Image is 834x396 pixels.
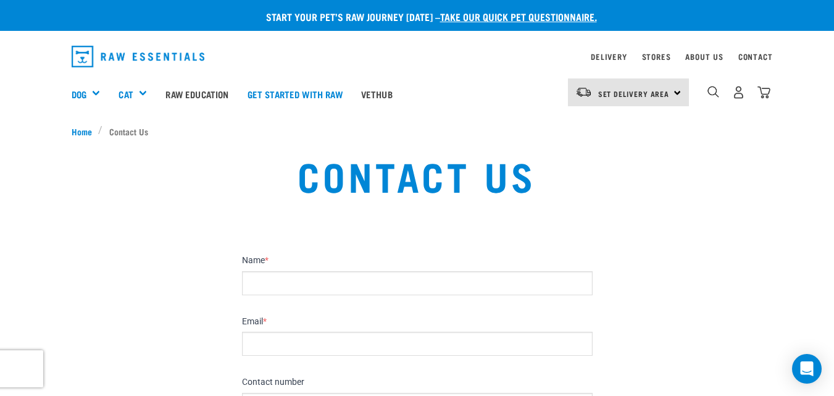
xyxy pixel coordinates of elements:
a: take our quick pet questionnaire. [440,14,597,19]
a: Raw Education [156,69,238,119]
div: Open Intercom Messenger [792,354,822,384]
a: Dog [72,87,86,101]
a: Contact [738,54,773,59]
a: Home [72,125,99,138]
a: Stores [642,54,671,59]
img: home-icon@2x.png [757,86,770,99]
a: Vethub [352,69,402,119]
label: Email [242,316,593,327]
a: Delivery [591,54,627,59]
nav: breadcrumbs [72,125,763,138]
nav: dropdown navigation [62,41,773,72]
span: Home [72,125,92,138]
a: About Us [685,54,723,59]
h1: Contact Us [161,153,673,197]
img: home-icon-1@2x.png [707,86,719,98]
a: Get started with Raw [238,69,352,119]
img: van-moving.png [575,86,592,98]
a: Cat [119,87,133,101]
label: Contact number [242,377,593,388]
label: Name [242,255,593,266]
img: Raw Essentials Logo [72,46,205,67]
img: user.png [732,86,745,99]
span: Set Delivery Area [598,91,670,96]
